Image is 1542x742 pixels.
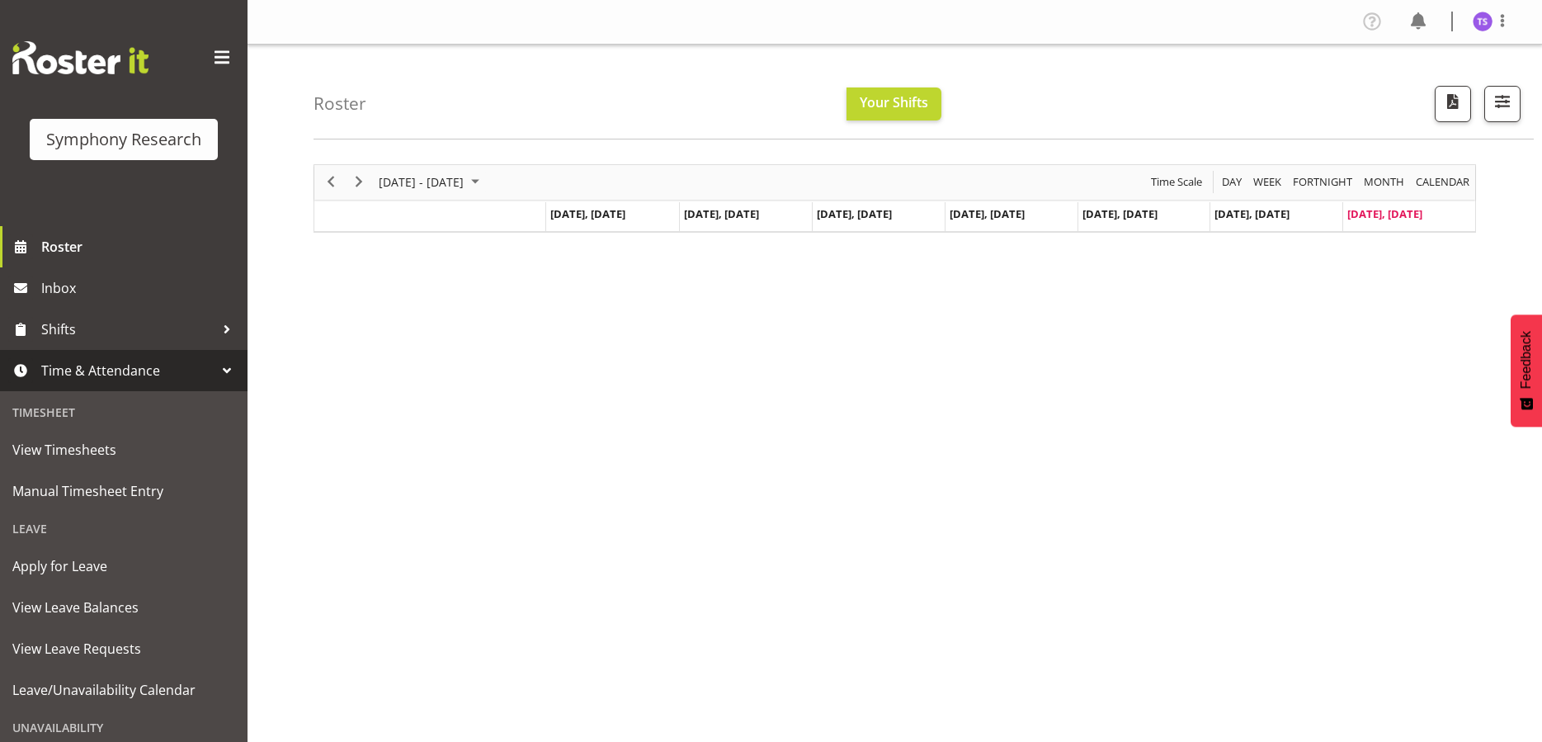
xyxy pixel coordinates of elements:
[12,41,149,74] img: Rosterit website logo
[1361,172,1408,192] button: Timeline Month
[4,512,243,546] div: Leave
[4,587,243,628] a: View Leave Balances
[12,678,235,702] span: Leave/Unavailability Calendar
[41,358,215,383] span: Time & Attendance
[314,94,366,113] h4: Roster
[41,276,239,300] span: Inbox
[684,206,759,221] span: [DATE], [DATE]
[1291,172,1354,192] span: Fortnight
[4,429,243,470] a: View Timesheets
[12,595,235,620] span: View Leave Balances
[376,172,487,192] button: August 2025
[12,636,235,661] span: View Leave Requests
[1148,172,1205,192] button: Time Scale
[1473,12,1492,31] img: theresa-smith5660.jpg
[817,206,892,221] span: [DATE], [DATE]
[1413,172,1473,192] button: Month
[1484,86,1521,122] button: Filter Shifts
[550,206,625,221] span: [DATE], [DATE]
[12,554,235,579] span: Apply for Leave
[1082,206,1158,221] span: [DATE], [DATE]
[1214,206,1290,221] span: [DATE], [DATE]
[1362,172,1406,192] span: Month
[1511,314,1542,427] button: Feedback - Show survey
[373,165,489,200] div: August 18 - 24, 2025
[345,165,373,200] div: next period
[1219,172,1245,192] button: Timeline Day
[12,437,235,462] span: View Timesheets
[1519,331,1534,389] span: Feedback
[4,669,243,711] a: Leave/Unavailability Calendar
[860,93,928,111] span: Your Shifts
[4,628,243,669] a: View Leave Requests
[317,165,345,200] div: previous period
[348,172,370,192] button: Next
[1251,172,1285,192] button: Timeline Week
[41,234,239,259] span: Roster
[1347,206,1422,221] span: [DATE], [DATE]
[1414,172,1471,192] span: calendar
[46,127,201,152] div: Symphony Research
[1252,172,1283,192] span: Week
[1290,172,1356,192] button: Fortnight
[4,546,243,587] a: Apply for Leave
[41,317,215,342] span: Shifts
[1220,172,1243,192] span: Day
[4,470,243,512] a: Manual Timesheet Entry
[320,172,342,192] button: Previous
[1149,172,1204,192] span: Time Scale
[846,87,941,121] button: Your Shifts
[950,206,1025,221] span: [DATE], [DATE]
[4,395,243,429] div: Timesheet
[377,172,465,192] span: [DATE] - [DATE]
[314,164,1476,233] div: Timeline Week of August 24, 2025
[1435,86,1471,122] button: Download a PDF of the roster according to the set date range.
[12,479,235,503] span: Manual Timesheet Entry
